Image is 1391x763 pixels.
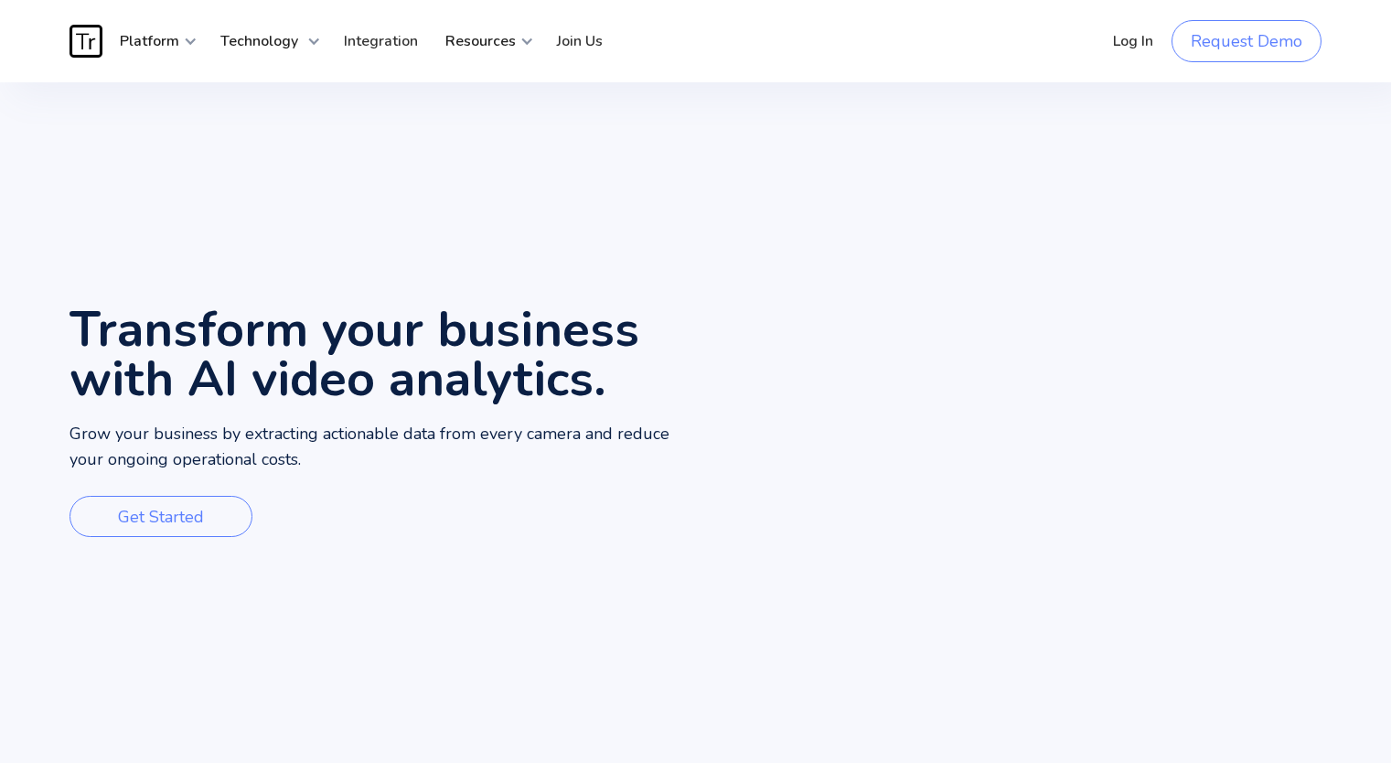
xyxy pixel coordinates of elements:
[432,14,534,69] div: Resources
[70,305,695,403] h1: Transform your business with AI video analytics.
[543,14,616,69] a: Join Us
[106,14,198,69] div: Platform
[330,14,432,69] a: Integration
[120,31,179,51] strong: Platform
[220,31,298,51] strong: Technology
[70,496,252,537] a: Get Started
[1172,20,1321,62] a: Request Demo
[70,25,106,58] a: home
[1099,14,1167,69] a: Log In
[207,14,321,69] div: Technology
[445,31,516,51] strong: Resources
[70,422,695,473] p: Grow your business by extracting actionable data from every camera and reduce your ongoing operat...
[70,25,102,58] img: Traces Logo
